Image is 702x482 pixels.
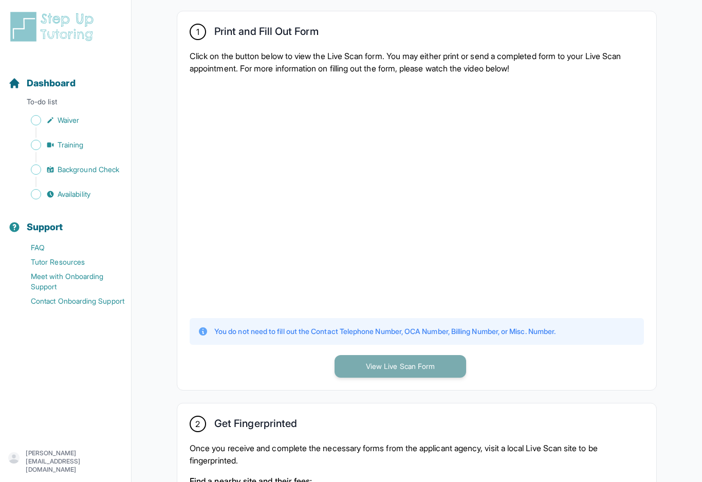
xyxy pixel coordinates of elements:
a: Meet with Onboarding Support [8,269,131,294]
button: [PERSON_NAME][EMAIL_ADDRESS][DOMAIN_NAME] [8,449,123,474]
span: Background Check [58,164,119,175]
span: Dashboard [27,76,76,90]
iframe: YouTube video player [190,83,549,308]
p: To-do list [4,97,127,111]
a: Tutor Resources [8,255,131,269]
p: You do not need to fill out the Contact Telephone Number, OCA Number, Billing Number, or Misc. Nu... [214,326,556,337]
h2: Get Fingerprinted [214,417,297,434]
a: Availability [8,187,131,201]
h2: Print and Fill Out Form [214,25,319,42]
p: [PERSON_NAME][EMAIL_ADDRESS][DOMAIN_NAME] [26,449,123,474]
a: Dashboard [8,76,76,90]
a: FAQ [8,240,131,255]
a: Contact Onboarding Support [8,294,131,308]
a: Waiver [8,113,131,127]
button: Dashboard [4,60,127,95]
span: Support [27,220,63,234]
span: 1 [196,26,199,38]
p: Click on the button below to view the Live Scan form. You may either print or send a completed fo... [190,50,644,75]
span: Training [58,140,84,150]
button: View Live Scan Form [335,355,466,378]
span: 2 [195,418,200,430]
p: Once you receive and complete the necessary forms from the applicant agency, visit a local Live S... [190,442,644,467]
a: Background Check [8,162,131,177]
img: logo [8,10,100,43]
a: Training [8,138,131,152]
span: Availability [58,189,90,199]
span: Waiver [58,115,79,125]
a: View Live Scan Form [335,361,466,371]
button: Support [4,203,127,238]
